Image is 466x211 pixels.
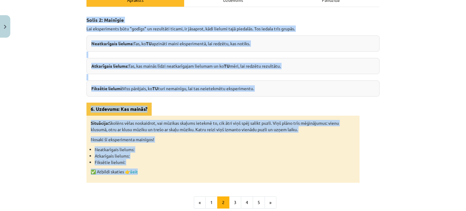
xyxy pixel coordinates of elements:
[86,17,124,23] strong: Solis 2: Mainīgie
[91,168,355,175] p: ✅ Atbildi skaties 👉
[91,63,128,69] strong: Atkarīgais lielums:
[194,196,206,209] button: «
[224,63,230,69] strong: TU
[86,196,380,209] nav: Page navigation example
[265,196,276,209] button: »
[241,196,253,209] button: 4
[253,196,265,209] button: 5
[130,169,138,174] a: šeit
[91,120,109,126] strong: Situācija:
[86,36,380,52] div: Tas, ko apzināti maini eksperimentā, lai redzētu, kas notiks.
[86,26,380,32] p: Lai eksperiments būtu “godīgs” un rezultāti ticami, ir jāsaprot, kādi lielumi tajā piedalās. Tos ...
[91,136,355,143] p: Nosaki šī eksperimenta mainīgos!
[86,80,380,97] div: Viss pārējais, ko turi nemainīgu, lai tas neietekmētu eksperimentu.
[86,103,152,116] div: 6. Uzdevums: Kas mainās?
[95,153,355,159] li: Atkarīgais lielums:
[95,159,355,165] li: Fiksētie lielumi:
[146,41,152,46] strong: TU
[217,196,229,209] button: 2
[91,41,133,46] strong: Neatkarīgais lielums:
[4,25,6,29] img: icon-close-lesson-0947bae3869378f0d4975bcd49f059093ad1ed9edebbc8119c70593378902aed.svg
[95,146,355,153] li: Neatkarīgais lielums:
[205,196,218,209] button: 1
[86,58,380,74] div: Tas, kas mainās līdzi neatkarīgajam lielumam un ko mēri, lai redzētu rezultātu.
[152,86,158,91] strong: TU
[229,196,241,209] button: 3
[91,120,355,133] p: Skolēns vēlas noskaidrot, vai mūzikas skaļums ietekmē to, cik ātri viņš spēj salikt puzli. Viņš p...
[91,86,123,91] strong: Fiksētie lielumi:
